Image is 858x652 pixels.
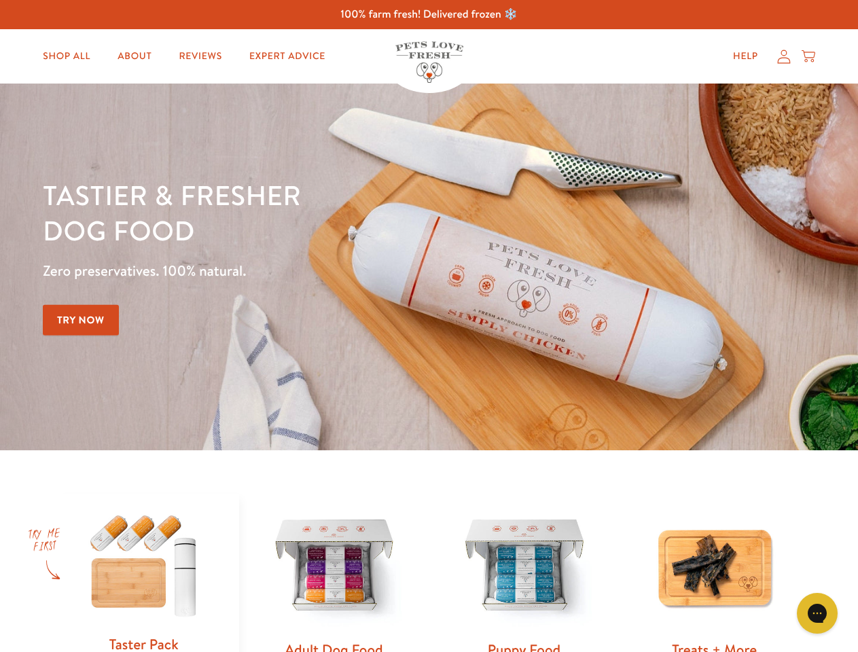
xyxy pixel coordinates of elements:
[43,305,119,336] a: Try Now
[43,259,558,283] p: Zero preservatives. 100% natural.
[238,43,336,70] a: Expert Advice
[32,43,101,70] a: Shop All
[107,43,162,70] a: About
[395,41,463,83] img: Pets Love Fresh
[722,43,769,70] a: Help
[790,588,844,638] iframe: Gorgias live chat messenger
[43,177,558,248] h1: Tastier & fresher dog food
[168,43,232,70] a: Reviews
